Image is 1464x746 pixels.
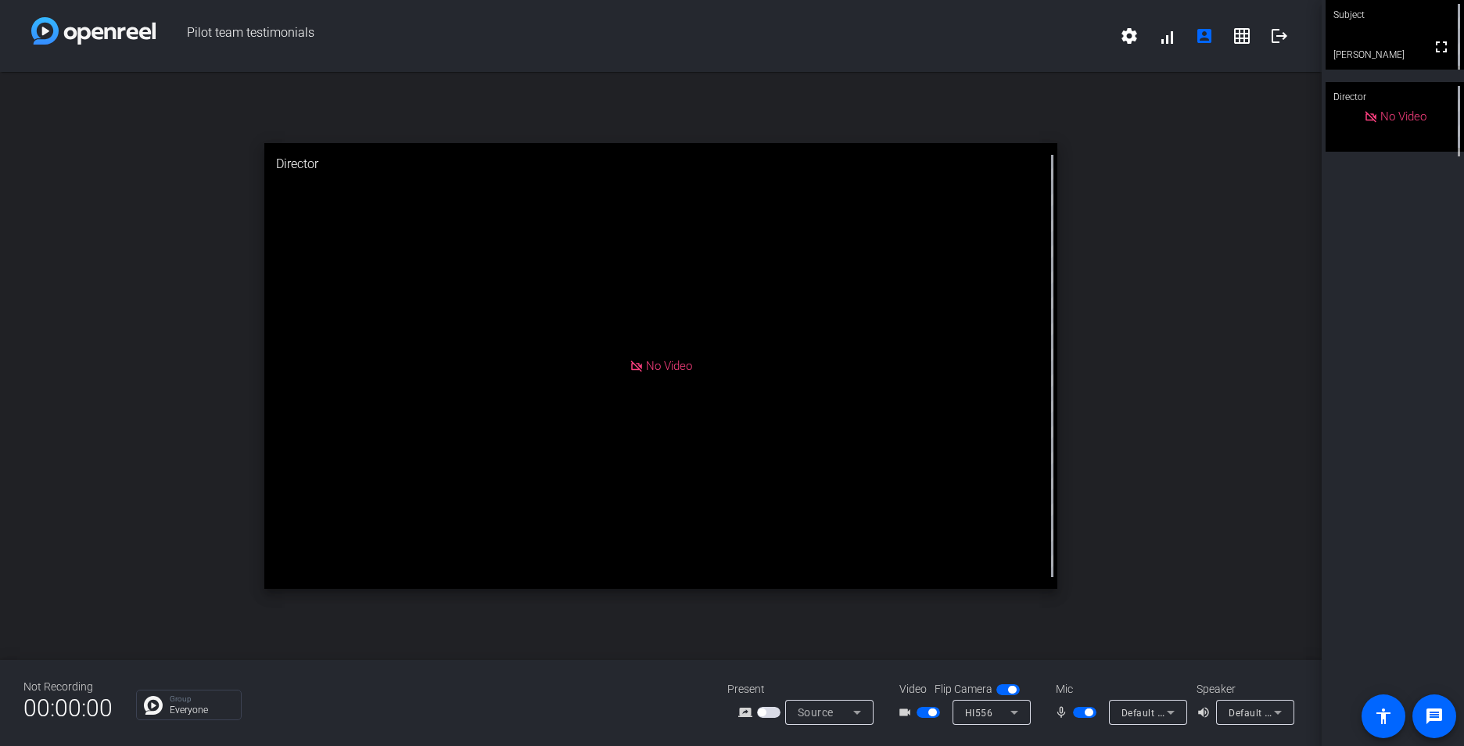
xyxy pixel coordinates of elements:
[31,17,156,45] img: white-gradient.svg
[1040,681,1197,698] div: Mic
[1195,27,1214,45] mat-icon: account_box
[798,706,834,719] span: Source
[1425,707,1444,726] mat-icon: message
[1380,109,1426,124] span: No Video
[23,679,113,695] div: Not Recording
[1197,703,1215,722] mat-icon: volume_up
[1270,27,1289,45] mat-icon: logout
[1121,706,1325,719] span: Default - [PERSON_NAME] (Realtek(R) Audio)
[1120,27,1139,45] mat-icon: settings
[898,703,917,722] mat-icon: videocam_outline
[646,359,692,373] span: No Video
[23,689,113,727] span: 00:00:00
[1326,82,1464,112] div: Director
[1197,681,1290,698] div: Speaker
[935,681,992,698] span: Flip Camera
[170,695,233,703] p: Group
[144,696,163,715] img: Chat Icon
[727,681,884,698] div: Present
[899,681,927,698] span: Video
[264,143,1057,185] div: Director
[1233,27,1251,45] mat-icon: grid_on
[1374,707,1393,726] mat-icon: accessibility
[156,17,1111,55] span: Pilot team testimonials
[1148,17,1186,55] button: signal_cellular_alt
[1054,703,1073,722] mat-icon: mic_none
[170,705,233,715] p: Everyone
[1229,706,1414,719] span: Default - Headphones (Realtek(R) Audio)
[738,703,757,722] mat-icon: screen_share_outline
[965,708,993,719] span: HI556
[1432,38,1451,56] mat-icon: fullscreen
